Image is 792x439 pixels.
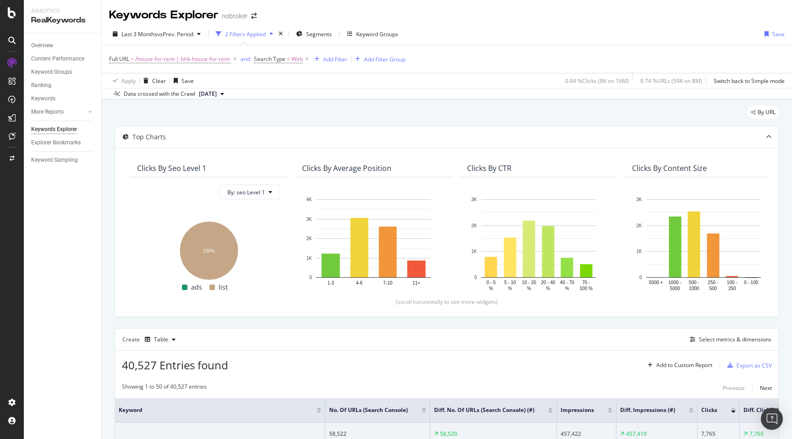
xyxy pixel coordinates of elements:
div: Keywords Explorer [31,125,77,134]
span: By URL [758,110,775,115]
button: Clear [140,73,166,88]
text: 2K [306,236,312,241]
text: 0 - 100 [744,280,759,285]
a: Overview [31,41,95,50]
button: Segments [292,27,335,41]
div: Overview [31,41,53,50]
a: Keyword Groups [31,67,95,77]
svg: A chart. [137,217,280,282]
div: Ranking [31,81,51,90]
text: 1000 - [669,280,682,285]
div: Add to Custom Report [656,362,712,368]
span: Diff. Clicks (#) [743,406,781,414]
text: 1K [306,256,312,261]
div: and [241,55,250,63]
div: Showing 1 to 50 of 40,527 entries [122,383,207,394]
span: list [219,282,228,293]
span: No. of URLs (Search Console) [329,406,408,414]
button: Select metrics & dimensions [686,334,771,345]
text: 500 [709,286,717,291]
div: Select metrics & dimensions [699,335,771,343]
text: % [489,286,493,291]
div: Next [760,384,772,392]
span: By: seo Level 1 [227,188,265,196]
text: 3K [636,197,642,202]
span: vs Prev. Period [157,30,193,38]
text: 40 - 70 [560,280,575,285]
button: Save [761,27,785,41]
button: [DATE] [195,88,228,99]
div: times [277,29,285,38]
text: 250 [728,286,736,291]
span: Clicks [701,406,717,414]
span: Web [291,53,303,66]
div: 2 Filters Applied [225,30,266,38]
div: Clicks By Average Position [302,164,391,173]
div: nobroker [222,11,247,21]
text: 1000 [689,286,699,291]
div: Clicks By CTR [467,164,511,173]
div: A chart. [632,195,775,293]
text: % [546,286,550,291]
text: 2K [636,223,642,228]
div: Previous [723,384,745,392]
text: 0 [309,275,312,280]
div: Switch back to Simple mode [714,77,785,85]
div: Apply [121,77,136,85]
div: (scroll horizontally to see more widgets) [126,298,768,306]
button: Apply [109,73,136,88]
text: 0 [474,275,477,280]
button: Add to Custom Report [644,358,712,373]
button: Next [760,383,772,394]
text: % [527,286,531,291]
span: Full URL [109,55,129,63]
div: 58,520 [440,430,457,438]
text: 100 - [727,280,737,285]
text: 11+ [412,280,420,285]
button: Last 3 MonthsvsPrev. Period [109,27,204,41]
div: Save [181,77,194,85]
text: 1K [636,249,642,254]
div: arrow-right-arrow-left [251,13,257,19]
text: % [508,286,512,291]
div: Save [772,30,785,38]
svg: A chart. [302,195,445,293]
text: 70 - [582,280,590,285]
text: 5 - 10 [504,280,516,285]
a: Keywords [31,94,95,104]
div: Export as CSV [737,362,772,369]
a: Explorer Bookmarks [31,138,95,148]
button: Export as CSV [724,358,772,373]
div: 0.04 % Clicks ( 8K on 16M ) [565,77,629,85]
a: Content Performance [31,54,95,64]
span: Keyword [119,406,303,414]
a: Keyword Sampling [31,155,95,165]
button: Previous [723,383,745,394]
div: Table [154,337,168,342]
div: More Reports [31,107,64,117]
div: Explorer Bookmarks [31,138,81,148]
div: 7,765 [749,430,764,438]
svg: A chart. [467,195,610,293]
text: 1-3 [327,280,334,285]
text: % [565,286,569,291]
span: Diff. Impressions (#) [620,406,675,414]
span: Last 3 Months [121,30,157,38]
text: 3K [471,197,477,202]
div: Clicks By seo Level 1 [137,164,206,173]
div: Create [122,332,179,347]
div: Data crossed with the Crawl [124,90,195,98]
div: 457,419 [626,430,647,438]
text: 7-10 [383,280,392,285]
text: 3K [306,217,312,222]
div: 58,522 [329,430,426,438]
text: 500 - [689,280,699,285]
div: Clear [152,77,166,85]
text: 0 - 5 [486,280,495,285]
button: Keyword Groups [343,27,402,41]
text: 100 % [580,286,593,291]
div: Add Filter [323,55,347,63]
div: Keywords [31,94,55,104]
div: RealKeywords [31,15,94,26]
